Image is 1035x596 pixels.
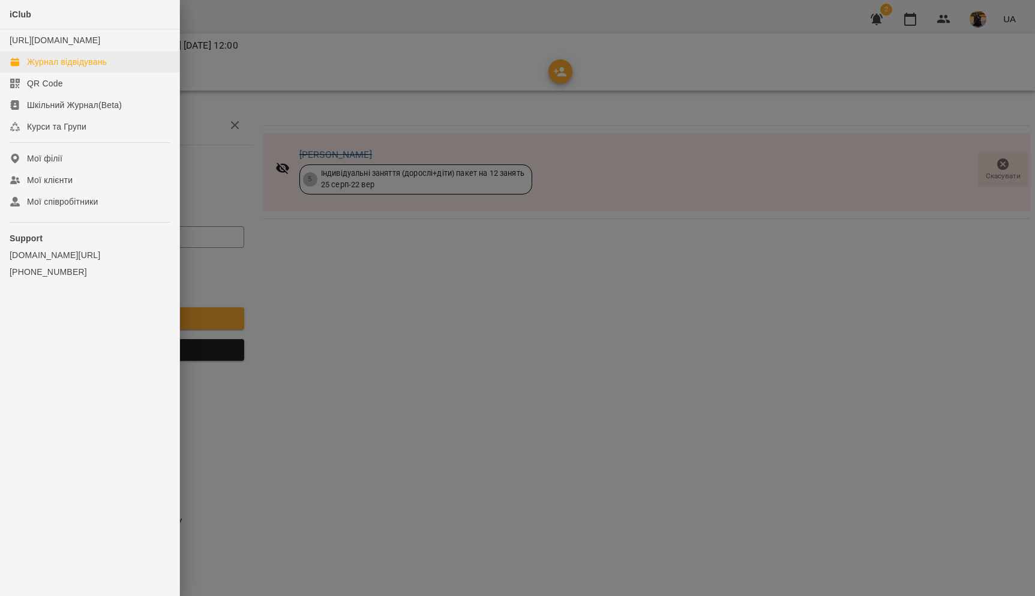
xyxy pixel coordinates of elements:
div: QR Code [27,77,63,89]
div: Шкільний Журнал(Beta) [27,99,122,111]
span: iClub [10,10,31,19]
a: [PHONE_NUMBER] [10,266,170,278]
div: Журнал відвідувань [27,56,107,68]
p: Support [10,232,170,244]
div: Курси та Групи [27,121,86,133]
a: [DOMAIN_NAME][URL] [10,249,170,261]
div: Мої співробітники [27,196,98,208]
a: [URL][DOMAIN_NAME] [10,35,100,45]
div: Мої філії [27,152,62,164]
div: Мої клієнти [27,174,73,186]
